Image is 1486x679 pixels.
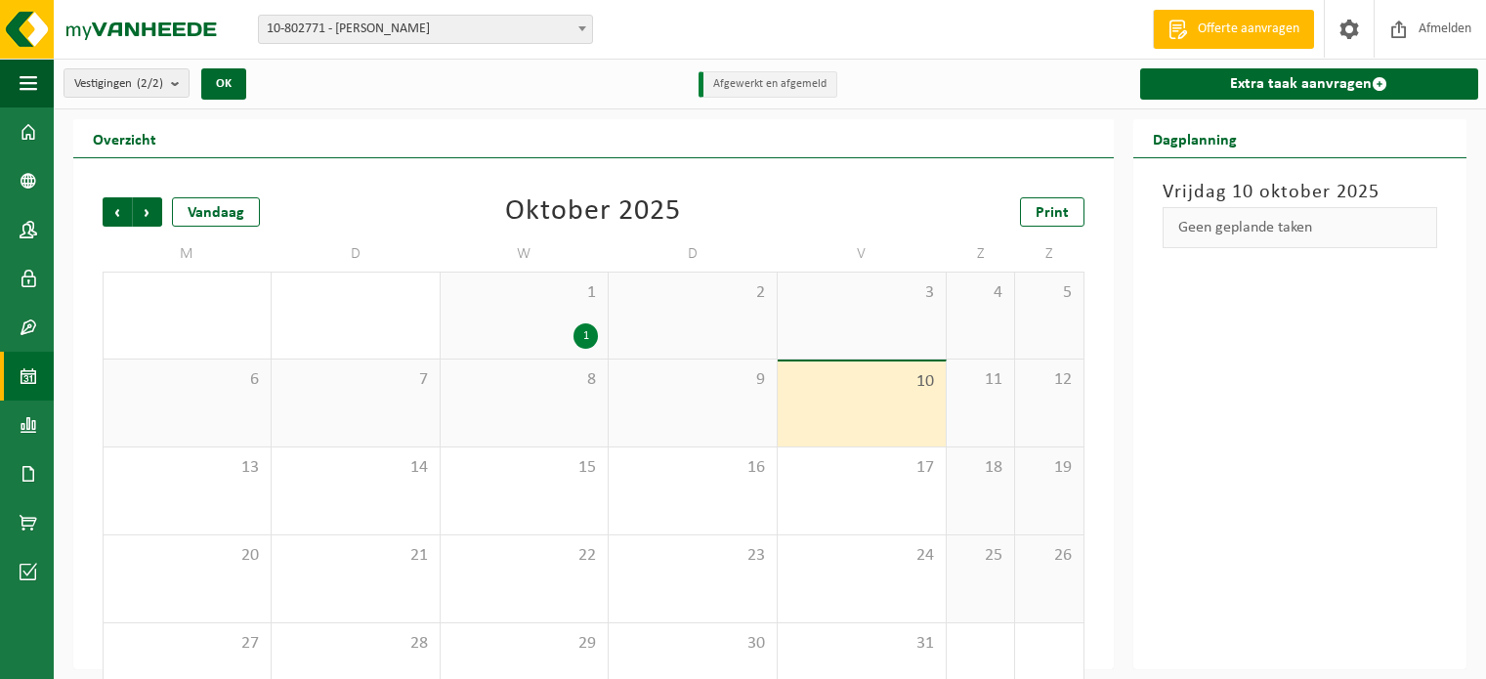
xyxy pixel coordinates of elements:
[618,282,767,304] span: 2
[618,457,767,479] span: 16
[259,16,592,43] span: 10-802771 - PEETERS CEDRIC - BONCELLES
[133,197,162,227] span: Volgende
[787,371,936,393] span: 10
[1020,197,1084,227] a: Print
[281,633,430,655] span: 28
[103,197,132,227] span: Vorige
[113,457,261,479] span: 13
[699,71,837,98] li: Afgewerkt en afgemeld
[956,369,1004,391] span: 11
[618,545,767,567] span: 23
[618,369,767,391] span: 9
[1163,178,1438,207] h3: Vrijdag 10 oktober 2025
[258,15,593,44] span: 10-802771 - PEETERS CEDRIC - BONCELLES
[113,369,261,391] span: 6
[450,369,599,391] span: 8
[1133,119,1256,157] h2: Dagplanning
[1036,205,1069,221] span: Print
[450,282,599,304] span: 1
[1015,236,1083,272] td: Z
[281,545,430,567] span: 21
[956,545,1004,567] span: 25
[1153,10,1314,49] a: Offerte aanvragen
[137,77,163,90] count: (2/2)
[441,236,610,272] td: W
[73,119,176,157] h2: Overzicht
[201,68,246,100] button: OK
[787,545,936,567] span: 24
[113,633,261,655] span: 27
[172,197,260,227] div: Vandaag
[787,282,936,304] span: 3
[956,457,1004,479] span: 18
[1025,369,1073,391] span: 12
[778,236,947,272] td: V
[1193,20,1304,39] span: Offerte aanvragen
[1025,545,1073,567] span: 26
[450,633,599,655] span: 29
[103,236,272,272] td: M
[1140,68,1479,100] a: Extra taak aanvragen
[573,323,598,349] div: 1
[450,545,599,567] span: 22
[1163,207,1438,248] div: Geen geplande taken
[450,457,599,479] span: 15
[618,633,767,655] span: 30
[74,69,163,99] span: Vestigingen
[113,545,261,567] span: 20
[956,282,1004,304] span: 4
[1025,282,1073,304] span: 5
[787,457,936,479] span: 17
[281,457,430,479] span: 14
[947,236,1015,272] td: Z
[787,633,936,655] span: 31
[64,68,190,98] button: Vestigingen(2/2)
[1025,457,1073,479] span: 19
[281,369,430,391] span: 7
[505,197,681,227] div: Oktober 2025
[272,236,441,272] td: D
[609,236,778,272] td: D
